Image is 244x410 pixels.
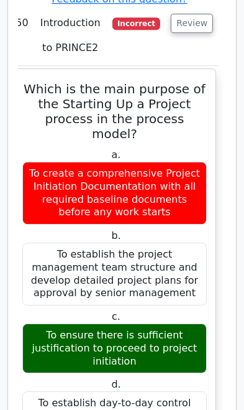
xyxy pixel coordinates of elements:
div: To create a comprehensive Project Initiation Documentation with all required baseline documents b... [22,162,207,225]
span: a. [112,149,121,161]
span: c. [112,310,120,322]
button: Review [171,14,213,33]
div: To establish the project management team structure and develop detailed project plans for approva... [22,243,207,305]
span: Incorrect [112,17,160,30]
span: d. [111,378,120,390]
td: Introduction to PRINCE2 [34,6,107,66]
div: To ensure there is sufficient justification to proceed to project initiation [22,324,207,373]
td: 50 [11,6,34,66]
span: b. [111,230,120,241]
h5: Which is the main purpose of the Starting Up a Project process in the process model? [21,82,208,141]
